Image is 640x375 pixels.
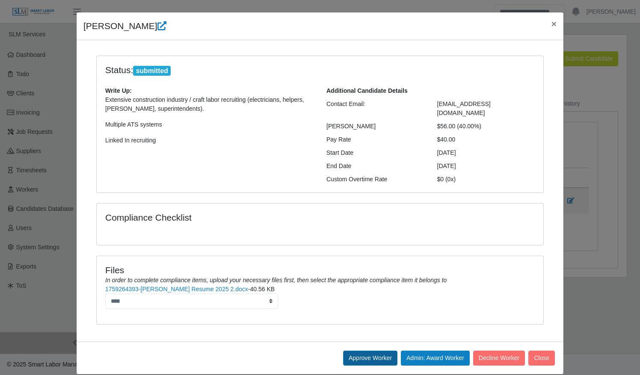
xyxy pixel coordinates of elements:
button: Close [545,12,563,35]
div: [DATE] [431,148,542,157]
p: Multiple ATS systems [105,120,314,129]
p: Linked In recruiting [105,136,314,145]
span: $0 (0x) [437,176,456,183]
button: Admin: Award Worker [401,351,470,366]
span: [EMAIL_ADDRESS][DOMAIN_NAME] [437,100,491,116]
div: Custom Overtime Rate [320,175,431,184]
button: Decline Worker [473,351,525,366]
button: Approve Worker [343,351,397,366]
div: $40.00 [431,135,542,144]
a: 1759264393-[PERSON_NAME] Resume 2025 2.docx [105,286,248,292]
b: Additional Candidate Details [326,87,408,94]
li: - [105,285,535,309]
div: Contact Email: [320,100,431,118]
div: Pay Rate [320,135,431,144]
p: Extensive construction industry / craft labor recruiting (electricians, helpers, [PERSON_NAME], s... [105,95,314,113]
span: 40.56 KB [250,286,275,292]
span: [DATE] [437,162,456,169]
h4: Status: [105,65,424,76]
h4: Compliance Checklist [105,212,387,223]
button: Close [528,351,555,366]
span: × [551,19,557,29]
b: Write Up: [105,87,132,94]
div: [PERSON_NAME] [320,122,431,131]
div: $56.00 (40.00%) [431,122,542,131]
h4: [PERSON_NAME] [83,19,166,33]
h4: Files [105,265,535,275]
div: Start Date [320,148,431,157]
i: In order to complete compliance items, upload your necessary files first, then select the appropr... [105,277,447,283]
div: End Date [320,162,431,171]
span: submitted [133,66,171,76]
